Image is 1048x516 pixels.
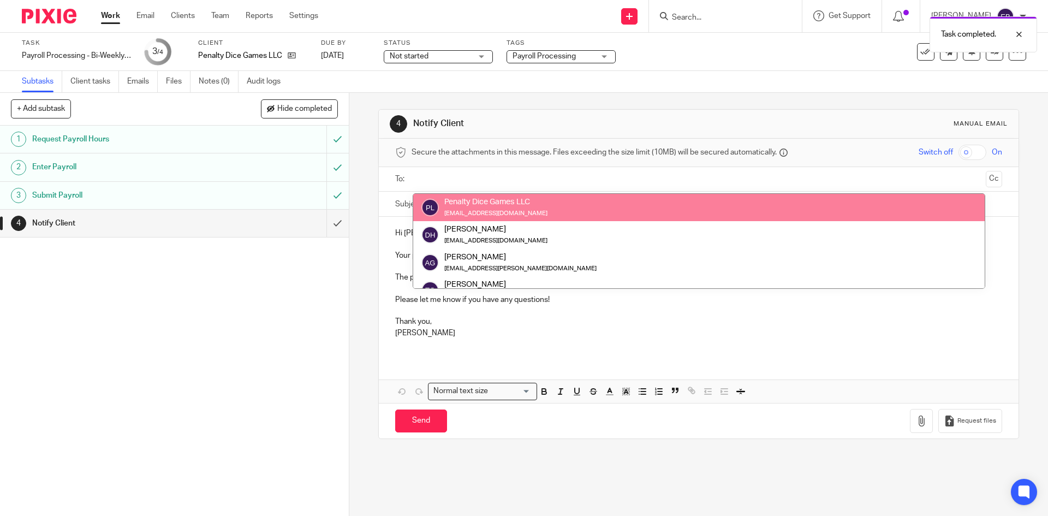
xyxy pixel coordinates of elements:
[32,215,221,232] h1: Notify Client
[32,159,221,175] h1: Enter Payroll
[444,210,547,216] small: [EMAIL_ADDRESS][DOMAIN_NAME]
[507,39,616,48] label: Tags
[513,52,576,60] span: Payroll Processing
[390,52,428,60] span: Not started
[941,29,996,40] p: Task completed.
[321,39,370,48] label: Due by
[198,50,282,61] p: Penalty Dice Games LLC
[198,39,307,48] label: Client
[919,147,953,158] span: Switch off
[11,99,71,118] button: + Add subtask
[32,131,221,147] h1: Request Payroll Hours
[954,120,1008,128] div: Manual email
[395,283,1002,306] p: Please let me know if you have any questions!
[261,99,338,118] button: Hide completed
[166,71,190,92] a: Files
[444,265,597,271] small: [EMAIL_ADDRESS][PERSON_NAME][DOMAIN_NAME]
[11,132,26,147] div: 1
[277,105,332,114] span: Hide completed
[11,160,26,175] div: 2
[444,197,547,207] div: Penalty Dice Games LLC
[32,187,221,204] h1: Submit Payroll
[157,49,163,55] small: /4
[491,385,531,397] input: Search for option
[413,118,722,129] h1: Notify Client
[412,147,777,158] span: Secure the attachments in this message. Files exceeding the size limit (10MB) will be secured aut...
[384,39,493,48] label: Status
[390,115,407,133] div: 4
[22,9,76,23] img: Pixie
[22,71,62,92] a: Subtasks
[11,216,26,231] div: 4
[421,199,439,216] img: svg%3E
[395,228,1002,239] p: Hi [PERSON_NAME] -
[421,254,439,271] img: svg%3E
[152,45,163,58] div: 3
[395,199,424,210] label: Subject:
[70,71,119,92] a: Client tasks
[444,279,597,290] div: [PERSON_NAME]
[395,305,1002,328] p: Thank you,
[211,10,229,21] a: Team
[395,410,447,433] input: Send
[11,188,26,203] div: 3
[957,417,996,425] span: Request files
[127,71,158,92] a: Emails
[136,10,154,21] a: Email
[992,147,1002,158] span: On
[428,383,537,400] div: Search for option
[247,71,289,92] a: Audit logs
[997,8,1014,25] img: svg%3E
[431,385,490,397] span: Normal text size
[395,328,1002,339] p: [PERSON_NAME]
[986,171,1002,187] button: Cc
[421,226,439,244] img: svg%3E
[395,272,1002,283] p: The payroll reports for this payroll have been posted to your iSolved web portal. The website is: .
[421,281,439,299] img: svg%3E
[938,409,1002,434] button: Request files
[171,10,195,21] a: Clients
[22,50,131,61] div: Payroll Processing - Bi-Weekly 15
[444,238,547,244] small: [EMAIL_ADDRESS][DOMAIN_NAME]
[246,10,273,21] a: Reports
[444,224,547,235] div: [PERSON_NAME]
[199,71,239,92] a: Notes (0)
[22,39,131,48] label: Task
[101,10,120,21] a: Work
[289,10,318,21] a: Settings
[395,174,407,185] label: To:
[321,52,344,60] span: [DATE]
[444,251,597,262] div: [PERSON_NAME]
[395,239,1002,261] p: Your payroll has been processed for this week. The total amount that will be withdrawn from your ...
